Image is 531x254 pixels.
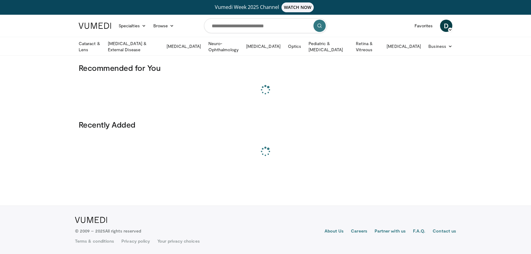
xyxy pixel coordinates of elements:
p: © 2009 – 2025 [75,228,141,234]
a: Business [425,40,456,52]
a: Vumedi Week 2025 ChannelWATCH NOW [80,2,451,12]
a: D [440,20,452,32]
a: Retina & Vitreous [352,40,383,53]
a: Terms & conditions [75,238,114,244]
a: Partner with us [375,228,406,235]
a: Optics [284,40,305,52]
a: Pediatric & [MEDICAL_DATA] [305,40,352,53]
a: Specialties [115,20,150,32]
span: WATCH NOW [281,2,314,12]
a: Cataract & Lens [75,40,104,53]
h3: Recommended for You [79,63,452,73]
a: [MEDICAL_DATA] [242,40,284,52]
a: [MEDICAL_DATA] & External Disease [104,40,163,53]
a: Careers [351,228,367,235]
img: VuMedi Logo [75,217,107,223]
a: Your privacy choices [157,238,199,244]
a: About Us [324,228,344,235]
a: Browse [150,20,178,32]
a: F.A.Q. [413,228,425,235]
a: Contact us [433,228,456,235]
h3: Recently Added [79,120,452,129]
a: Favorites [411,20,436,32]
a: [MEDICAL_DATA] [163,40,205,52]
a: Neuro-Ophthalmology [205,40,242,53]
a: Privacy policy [121,238,150,244]
a: [MEDICAL_DATA] [383,40,425,52]
img: VuMedi Logo [79,23,111,29]
span: All rights reserved [105,228,141,233]
input: Search topics, interventions [204,18,327,33]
